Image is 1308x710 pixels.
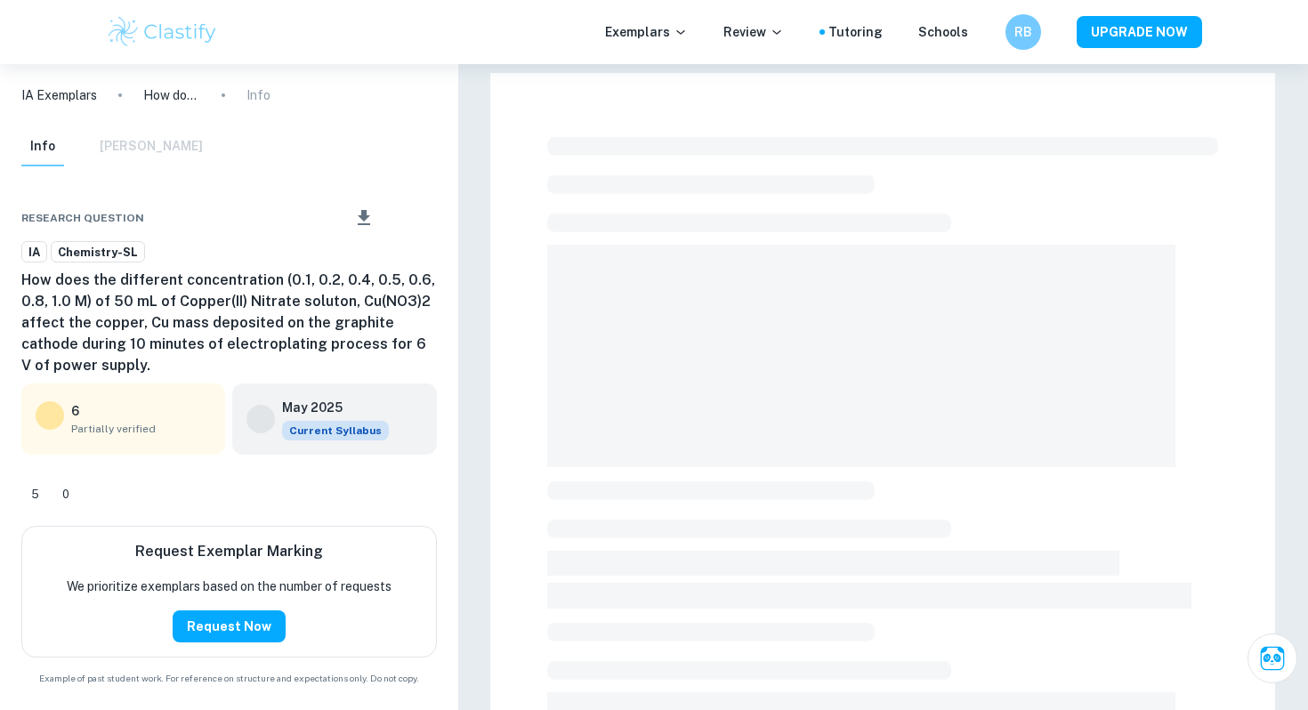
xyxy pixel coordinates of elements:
[22,244,46,262] span: IA
[52,480,79,508] div: Dislike
[173,610,286,642] button: Request Now
[135,541,323,562] h6: Request Exemplar Marking
[143,85,200,105] p: How does the different concentration (0.1, 0.2, 0.4, 0.5, 0.6, 0.8, 1.0 M) of 50 mL of Copper(II)...
[828,22,883,42] a: Tutoring
[282,398,375,417] h6: May 2025
[52,486,79,504] span: 0
[21,210,144,226] span: Research question
[71,421,211,437] span: Partially verified
[71,401,79,421] p: 6
[327,195,401,241] div: Download
[310,207,324,229] div: Share
[605,22,688,42] p: Exemplars
[1077,16,1202,48] button: UPGRADE NOW
[21,480,49,508] div: Like
[21,672,437,685] span: Example of past student work. For reference on structure and expectations only. Do not copy.
[21,127,64,166] button: Info
[21,270,437,376] h6: How does the different concentration (0.1, 0.2, 0.4, 0.5, 0.6, 0.8, 1.0 M) of 50 mL of Copper(II)...
[51,241,145,263] a: Chemistry-SL
[67,577,392,596] p: We prioritize exemplars based on the number of requests
[282,421,389,440] div: This exemplar is based on the current syllabus. Feel free to refer to it for inspiration/ideas wh...
[21,241,47,263] a: IA
[246,85,270,105] p: Info
[1005,14,1041,50] button: RB
[405,207,419,229] div: Bookmark
[918,22,968,42] a: Schools
[106,14,219,50] img: Clastify logo
[282,421,389,440] span: Current Syllabus
[21,486,49,504] span: 5
[723,22,784,42] p: Review
[52,244,144,262] span: Chemistry-SL
[423,207,437,229] div: Report issue
[1247,633,1297,683] button: Ask Clai
[982,28,991,36] button: Help and Feedback
[1013,22,1034,42] h6: RB
[21,85,97,105] a: IA Exemplars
